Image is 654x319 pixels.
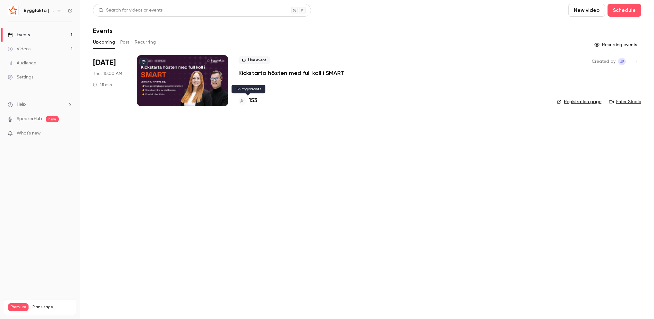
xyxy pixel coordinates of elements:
[239,56,270,64] span: Live event
[93,58,116,68] span: [DATE]
[592,58,616,65] span: Created by
[93,37,115,47] button: Upcoming
[8,46,30,52] div: Videos
[249,96,257,105] h4: 153
[135,37,156,47] button: Recurring
[120,37,130,47] button: Past
[8,5,18,16] img: Byggfakta | Powered by Hubexo
[239,96,257,105] a: 153
[32,305,72,310] span: Plan usage
[8,303,29,311] span: Premium
[93,82,112,87] div: 45 min
[239,69,344,77] a: Kickstarta hösten med full koll i SMART
[620,58,624,65] span: JF
[98,7,163,14] div: Search for videos or events
[591,40,641,50] button: Recurring events
[568,4,605,17] button: New video
[24,7,54,14] h6: Byggfakta | Powered by Hubexo
[93,70,122,77] span: Thu, 10:00 AM
[17,130,41,137] span: What's new
[17,101,26,108] span: Help
[46,116,59,122] span: new
[8,74,33,80] div: Settings
[8,32,30,38] div: Events
[17,116,42,122] a: SpeakerHub
[8,101,72,108] li: help-dropdown-opener
[93,27,113,35] h1: Events
[609,99,641,105] a: Enter Studio
[93,55,127,106] div: Aug 21 Thu, 10:00 AM (Europe/Stockholm)
[608,4,641,17] button: Schedule
[618,58,626,65] span: Josephine Fantenberg
[557,99,601,105] a: Registration page
[8,60,36,66] div: Audience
